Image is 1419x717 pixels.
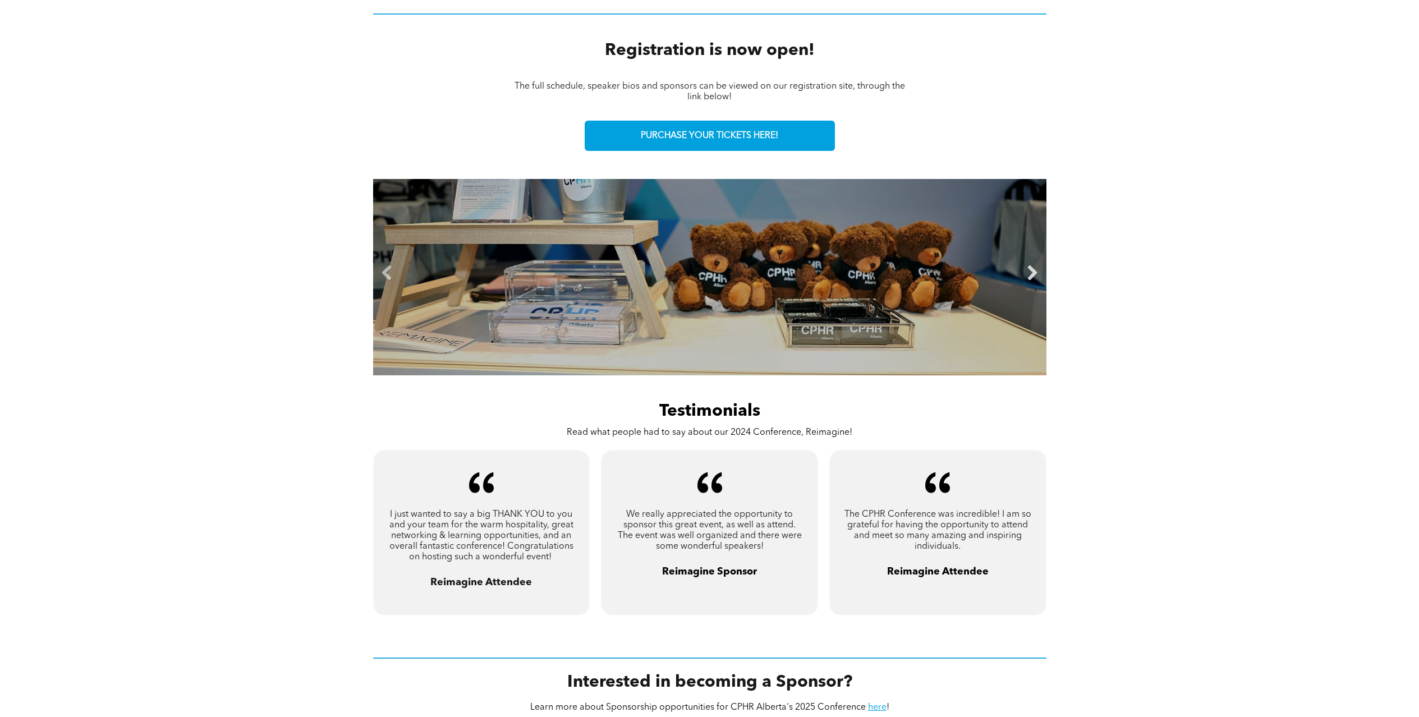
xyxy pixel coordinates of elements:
[641,131,778,141] span: PURCHASE YOUR TICKETS HERE!
[1024,265,1041,282] a: Next
[379,265,396,282] a: Previous
[567,674,852,691] span: Interested in becoming a Sponsor?
[844,510,1031,551] span: The CPHR Conference was incredible! I am so grateful for having the opportunity to attend and mee...
[430,577,532,587] span: Reimagine Attendee
[887,567,989,577] span: Reimagine Attendee
[662,567,757,577] span: Reimagine Sponsor
[389,510,573,562] span: I just wanted to say a big THANK YOU to you and your team for the warm hospitality, great network...
[530,703,866,712] span: Learn more about Sponsorship opportunities for CPHR Alberta's 2025 Conference
[585,121,835,151] a: PURCHASE YOUR TICKETS HERE!
[605,42,815,59] span: Registration is now open!
[868,703,887,712] a: here
[567,428,852,437] span: Read what people had to say about our 2024 Conference, Reimagine!
[659,403,760,420] span: Testimonials
[618,510,802,551] span: We really appreciated the opportunity to sponsor this great event, as well as attend. The event w...
[887,703,889,712] span: !
[515,82,905,102] span: The full schedule, speaker bios and sponsors can be viewed on our registration site, through the ...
